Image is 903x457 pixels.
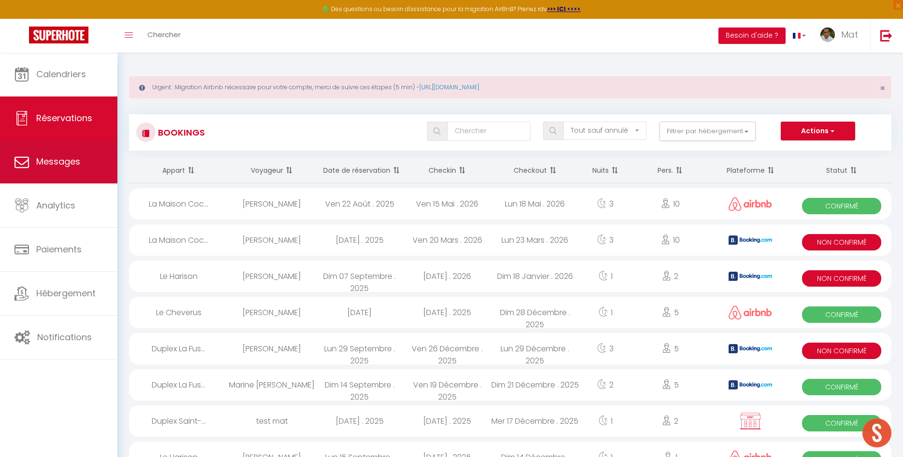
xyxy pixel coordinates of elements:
[880,82,885,94] span: ×
[820,28,835,42] img: ...
[841,28,858,41] span: Mat
[36,243,82,255] span: Paiements
[659,122,756,141] button: Filtrer par hébergement
[36,68,86,80] span: Calendriers
[880,84,885,93] button: Close
[129,158,228,183] th: Sort by rentals
[547,5,581,13] a: >>> ICI <<<<
[36,112,92,124] span: Réservations
[29,27,88,43] img: Super Booking
[447,122,530,141] input: Chercher
[491,158,579,183] th: Sort by checkout
[880,29,892,42] img: logout
[419,83,479,91] a: [URL][DOMAIN_NAME]
[862,418,891,447] div: Ouvrir le chat
[718,28,786,44] button: Besoin d'aide ?
[579,158,632,183] th: Sort by nights
[36,287,96,299] span: Hébergement
[792,158,891,183] th: Sort by status
[140,19,188,53] a: Chercher
[708,158,792,183] th: Sort by channel
[632,158,709,183] th: Sort by people
[147,29,181,40] span: Chercher
[36,155,80,167] span: Messages
[156,122,205,143] h3: Bookings
[316,158,403,183] th: Sort by booking date
[781,122,855,141] button: Actions
[813,19,870,53] a: ... Mat
[36,199,75,211] span: Analytics
[228,158,315,183] th: Sort by guest
[403,158,491,183] th: Sort by checkin
[37,331,92,343] span: Notifications
[129,76,891,98] div: Urgent : Migration Airbnb nécessaire pour votre compte, merci de suivre ces étapes (5 min) -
